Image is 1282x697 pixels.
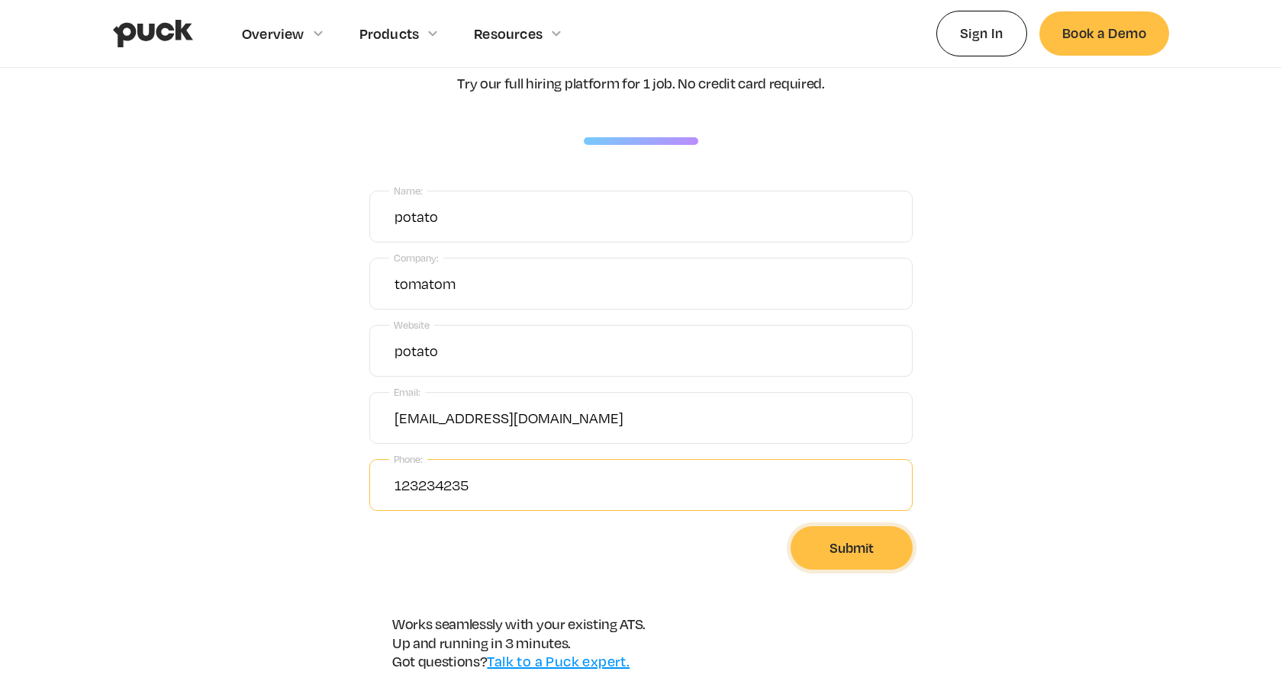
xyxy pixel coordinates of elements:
input: Your work email [369,392,913,444]
label: Phone: [389,449,427,470]
input: Your company name [369,258,913,310]
div: Try our full hiring platform for 1 job. No credit card required. [457,75,825,92]
div: Works seamlessly with your existing ATS. [392,615,646,632]
div: Up and running in 3 minutes. [392,634,646,651]
input: Your phone number [369,459,913,511]
input: Your full name [369,191,913,243]
form: Free trial sign up [369,191,913,570]
label: Company: [389,248,443,268]
a: Talk to a Puck expert. [487,653,630,670]
a: Sign In [936,11,1027,56]
div: Products [359,25,420,42]
input: Submit [791,526,913,570]
div: Resources [474,25,543,42]
label: Website [389,315,434,336]
div: Got questions? [392,653,646,670]
a: Book a Demo [1039,11,1169,55]
input: Your company website [369,325,913,377]
label: Email: [389,382,425,403]
label: Name: [389,181,427,201]
div: Overview [242,25,304,42]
